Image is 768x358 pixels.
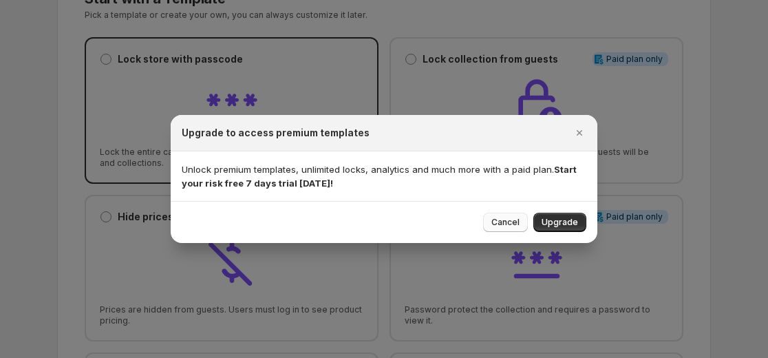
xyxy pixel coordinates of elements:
[570,123,589,143] button: Close
[491,217,520,228] span: Cancel
[483,213,528,232] button: Cancel
[542,217,578,228] span: Upgrade
[533,213,586,232] button: Upgrade
[182,126,370,140] h2: Upgrade to access premium templates
[182,162,586,190] p: Unlock premium templates, unlimited locks, analytics and much more with a paid plan.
